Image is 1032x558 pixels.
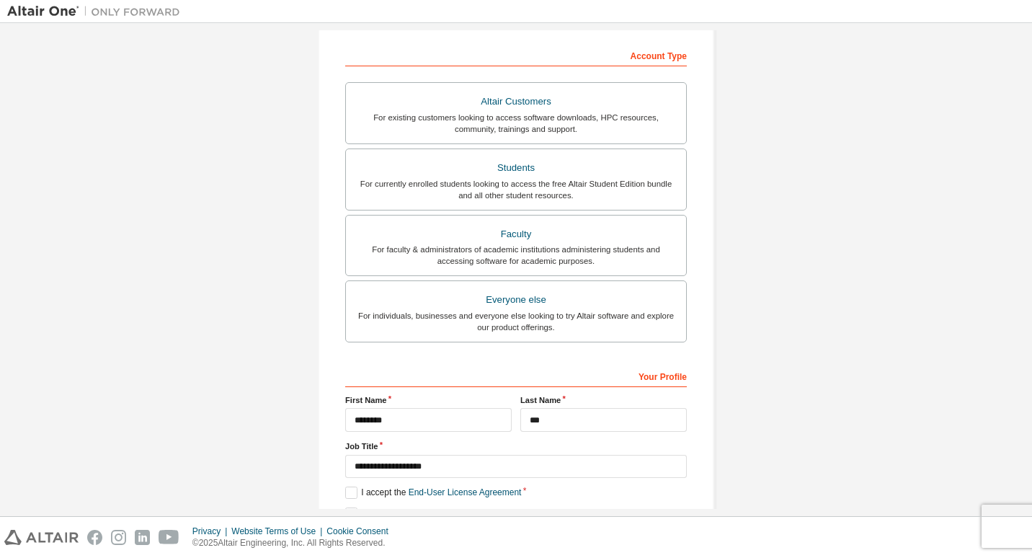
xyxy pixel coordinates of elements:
img: facebook.svg [87,530,102,545]
img: altair_logo.svg [4,530,79,545]
div: For individuals, businesses and everyone else looking to try Altair software and explore our prod... [355,310,677,333]
p: © 2025 Altair Engineering, Inc. All Rights Reserved. [192,537,397,549]
div: Your Profile [345,364,687,387]
label: I accept the [345,487,521,499]
label: Last Name [520,394,687,406]
div: For existing customers looking to access software downloads, HPC resources, community, trainings ... [355,112,677,135]
img: Altair One [7,4,187,19]
div: Website Terms of Use [231,526,326,537]
div: For faculty & administrators of academic institutions administering students and accessing softwa... [355,244,677,267]
div: Everyone else [355,290,677,310]
div: Faculty [355,224,677,244]
a: End-User License Agreement [409,487,522,497]
img: youtube.svg [159,530,179,545]
div: Altair Customers [355,92,677,112]
img: linkedin.svg [135,530,150,545]
div: Privacy [192,526,231,537]
label: Job Title [345,440,687,452]
label: I would like to receive marketing emails from Altair [345,508,553,520]
label: First Name [345,394,512,406]
div: Account Type [345,43,687,66]
img: instagram.svg [111,530,126,545]
div: Students [355,158,677,178]
div: For currently enrolled students looking to access the free Altair Student Edition bundle and all ... [355,178,677,201]
div: Cookie Consent [326,526,396,537]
